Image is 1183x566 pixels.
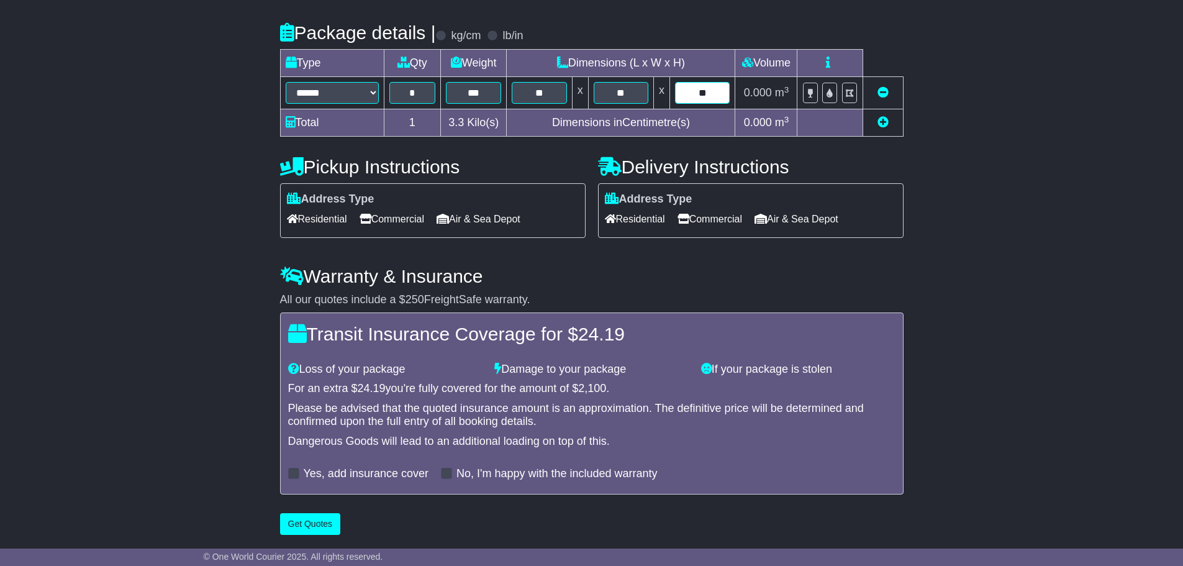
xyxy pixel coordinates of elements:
td: Qty [384,50,441,77]
span: Commercial [360,209,424,229]
label: kg/cm [451,29,481,43]
span: 24.19 [578,324,625,344]
td: Dimensions in Centimetre(s) [507,109,735,137]
div: For an extra $ you're fully covered for the amount of $ . [288,382,895,396]
h4: Warranty & Insurance [280,266,904,286]
sup: 3 [784,115,789,124]
div: Damage to your package [488,363,695,377]
h4: Pickup Instructions [280,157,586,177]
span: Commercial [678,209,742,229]
span: 2,100 [578,382,606,395]
td: x [572,77,588,109]
label: No, I'm happy with the included warranty [456,467,658,481]
td: Dimensions (L x W x H) [507,50,735,77]
span: 0.000 [744,116,772,129]
h4: Delivery Instructions [598,157,904,177]
td: Kilo(s) [441,109,507,137]
td: Weight [441,50,507,77]
td: 1 [384,109,441,137]
button: Get Quotes [280,513,341,535]
span: Air & Sea Depot [755,209,838,229]
div: If your package is stolen [695,363,902,377]
span: © One World Courier 2025. All rights reserved. [204,552,383,562]
span: Residential [605,209,665,229]
sup: 3 [784,85,789,94]
span: 3.3 [448,116,464,129]
div: All our quotes include a $ FreightSafe warranty. [280,293,904,307]
span: 0.000 [744,86,772,99]
td: Total [280,109,384,137]
span: Air & Sea Depot [437,209,520,229]
span: m [775,86,789,99]
td: x [654,77,670,109]
label: Yes, add insurance cover [304,467,428,481]
h4: Package details | [280,22,436,43]
a: Remove this item [877,86,889,99]
td: Volume [735,50,797,77]
span: 24.19 [358,382,386,395]
label: Address Type [605,193,692,206]
label: lb/in [502,29,523,43]
h4: Transit Insurance Coverage for $ [288,324,895,344]
div: Dangerous Goods will lead to an additional loading on top of this. [288,435,895,449]
span: m [775,116,789,129]
span: 250 [406,293,424,306]
span: Residential [287,209,347,229]
div: Loss of your package [282,363,489,377]
td: Type [280,50,384,77]
label: Address Type [287,193,374,206]
div: Please be advised that the quoted insurance amount is an approximation. The definitive price will... [288,402,895,429]
a: Add new item [877,116,889,129]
